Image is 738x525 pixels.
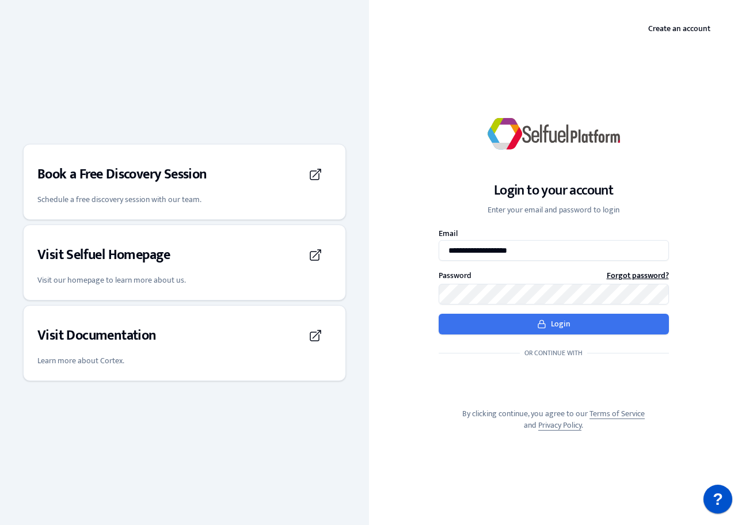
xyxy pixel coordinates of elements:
[433,370,675,395] iframe: Google ile Oturum Açma Düğmesi
[439,230,669,238] label: Email
[37,326,157,345] h3: Visit Documentation
[37,246,170,264] h3: Visit Selfuel Homepage
[639,18,720,39] a: Create an account
[37,194,332,206] p: Schedule a free discovery session with our team.
[439,408,669,431] p: By clicking continue, you agree to our and .
[439,314,669,334] button: Login
[488,204,619,216] p: Enter your email and password to login
[37,355,332,367] p: Learn more about Cortex.
[439,272,471,280] label: Password
[37,165,207,184] h3: Book a Free Discovery Session
[538,419,581,432] a: Privacy Policy
[589,407,645,420] a: Terms of Service
[520,348,587,357] span: Or continue with
[698,479,738,525] iframe: JSD widget
[607,270,669,281] a: Forgot password?
[488,181,619,200] h1: Login to your account
[37,275,332,286] p: Visit our homepage to learn more about us.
